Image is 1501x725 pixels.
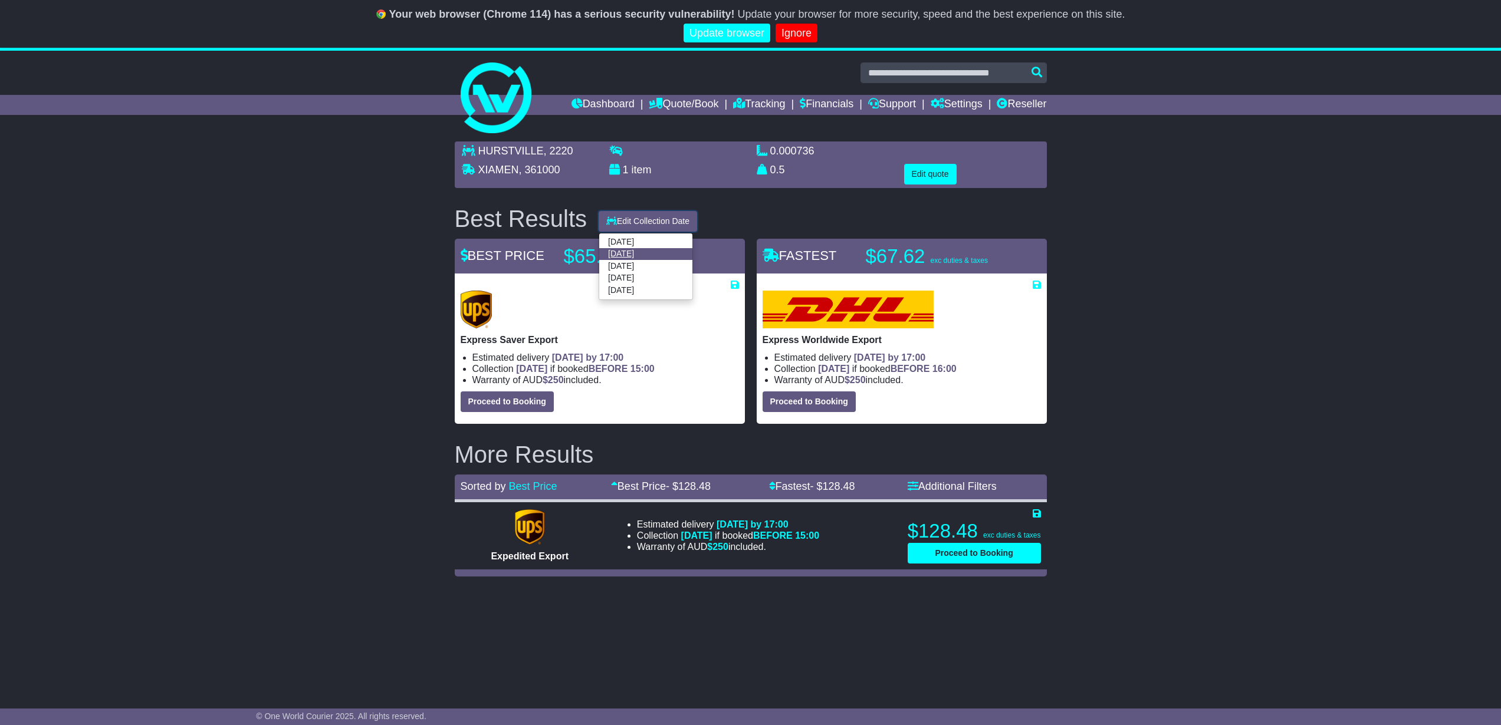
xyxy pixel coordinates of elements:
li: Collection [637,530,819,541]
span: 0.5 [770,164,785,176]
a: [DATE] [599,248,692,260]
a: Financials [800,95,853,115]
span: [DATE] [681,530,712,541]
span: if booked [818,364,956,374]
p: Express Worldwide Export [763,334,1041,345]
div: Best Results [449,206,593,232]
span: $ [845,375,866,385]
span: [DATE] by 17:00 [717,519,789,529]
a: [DATE] [599,284,692,296]
span: item [632,164,652,176]
a: Dashboard [572,95,635,115]
li: Estimated delivery [774,352,1041,363]
span: 250 [548,375,564,385]
span: BEST PRICE [461,248,544,263]
span: 128.48 [678,480,711,492]
li: Warranty of AUD included. [637,541,819,552]
a: Ignore [776,24,817,43]
li: Estimated delivery [637,519,819,530]
span: 16:00 [932,364,957,374]
span: [DATE] [818,364,849,374]
a: Best Price [509,480,557,492]
p: $128.48 [908,519,1041,543]
a: Additional Filters [908,480,997,492]
span: if booked [516,364,654,374]
span: BEFORE [753,530,793,541]
li: Collection [472,363,739,374]
p: $65.92 [564,245,711,268]
span: $ [543,375,564,385]
span: HURSTVILLE [478,145,544,157]
span: [DATE] by 17:00 [854,352,926,362]
span: [DATE] [516,364,547,374]
h2: More Results [455,441,1047,467]
span: © One World Courier 2025. All rights reserved. [256,711,426,721]
span: 1 [623,164,629,176]
li: Estimated delivery [472,352,739,363]
span: 0.000736 [770,145,814,157]
span: , 361000 [519,164,560,176]
a: Tracking [733,95,785,115]
span: [DATE] by 17:00 [552,352,624,362]
a: [DATE] [599,272,692,284]
button: Edit quote [904,164,957,184]
a: [DATE] [599,260,692,272]
span: Expedited Export [491,551,569,561]
span: FASTEST [763,248,837,263]
span: , 2220 [544,145,573,157]
span: BEFORE [891,364,930,374]
span: exc duties & taxes [983,531,1040,539]
li: Warranty of AUD included. [472,374,739,385]
span: 250 [850,375,866,385]
a: Quote/Book [649,95,718,115]
span: 15:00 [795,530,819,541]
span: 15:00 [630,364,655,374]
b: Your web browser (Chrome 114) has a serious security vulnerability! [389,8,735,20]
li: Warranty of AUD included. [774,374,1041,385]
span: - $ [666,480,711,492]
span: XIAMEN [478,164,519,176]
span: BEFORE [589,364,628,374]
p: $67.62 [866,245,1013,268]
span: 250 [712,542,728,552]
span: exc duties & taxes [931,256,988,265]
span: Sorted by [461,480,506,492]
span: 128.48 [823,480,855,492]
a: [DATE] [599,236,692,248]
a: Update browser [684,24,770,43]
span: Update your browser for more security, speed and the best experience on this site. [737,8,1125,20]
button: Proceed to Booking [461,391,554,412]
li: Collection [774,363,1041,374]
a: Best Price- $128.48 [611,480,711,492]
button: Proceed to Booking [763,391,856,412]
button: Proceed to Booking [908,543,1041,563]
img: DHL: Express Worldwide Export [763,291,934,328]
span: if booked [681,530,819,541]
a: Support [868,95,916,115]
span: - $ [810,480,855,492]
img: UPS (new): Expedited Export [515,509,544,545]
a: Fastest- $128.48 [769,480,855,492]
a: Settings [931,95,983,115]
span: $ [707,542,728,552]
p: Express Saver Export [461,334,739,345]
img: UPS (new): Express Saver Export [461,291,492,328]
button: Edit Collection Date [599,211,697,232]
a: Reseller [997,95,1046,115]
